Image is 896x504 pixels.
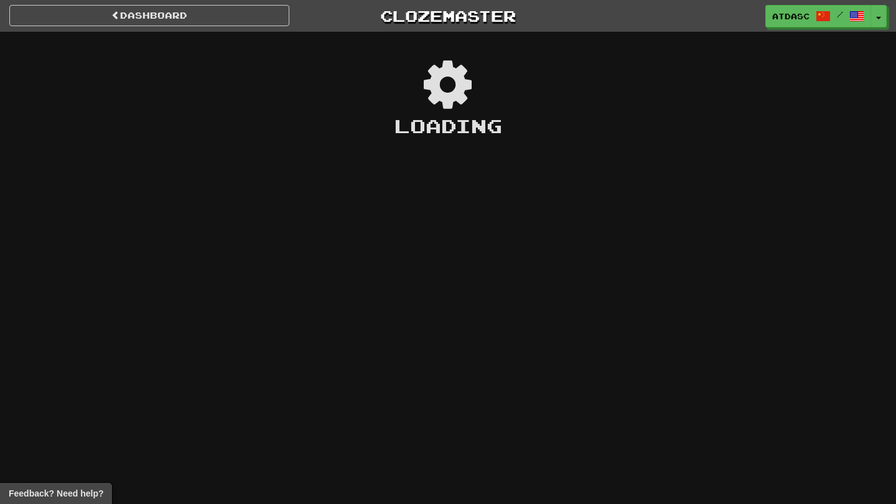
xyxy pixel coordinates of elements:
[765,5,871,27] a: atDasc /
[9,5,289,26] a: Dashboard
[837,10,843,19] span: /
[308,5,588,27] a: Clozemaster
[9,487,103,500] span: Open feedback widget
[772,11,810,22] span: atDasc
